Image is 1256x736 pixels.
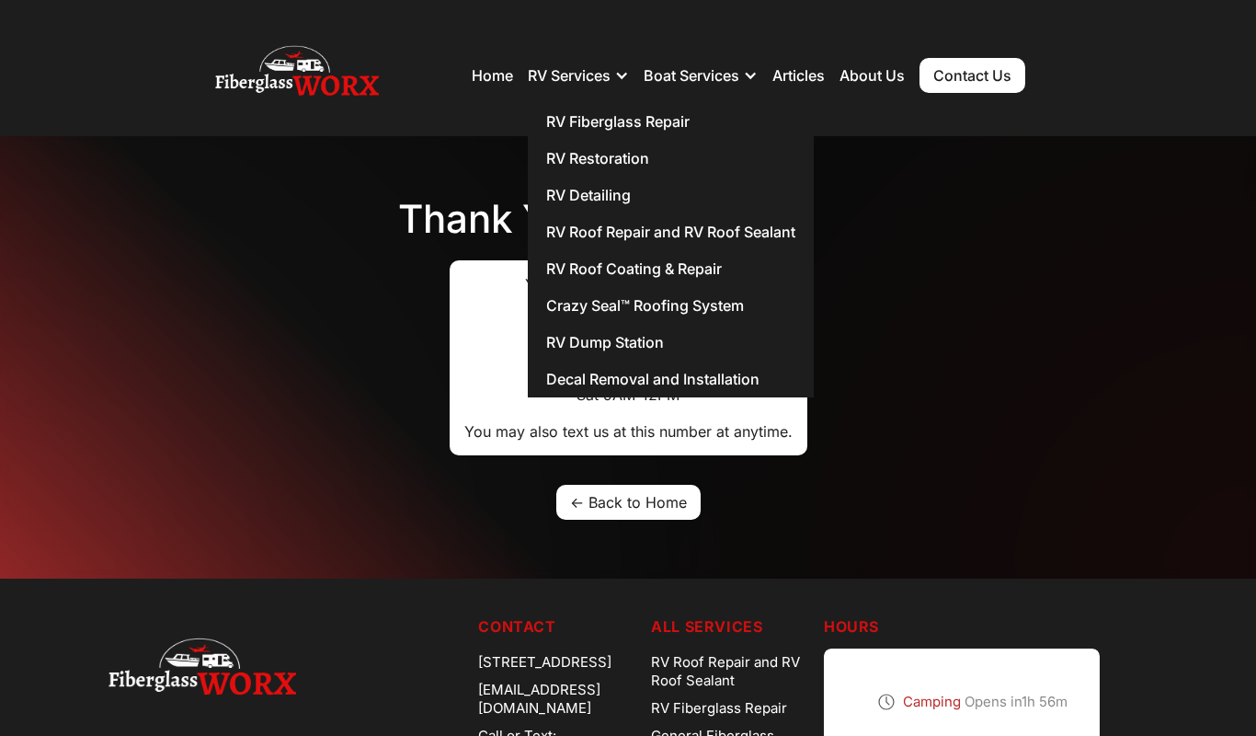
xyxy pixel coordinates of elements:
[556,485,701,520] a: <- Back to Home
[464,275,793,441] div: Your form has been received. Please expect a call from during business hours: M-F 9AM-5PM Sat 9AM...
[528,213,814,250] a: RV Roof Repair and RV Roof Sealant
[644,48,758,103] div: Boat Services
[472,66,513,85] a: Home
[215,39,379,112] img: Fiberglass WorX – RV Repair, RV Roof & RV Detailing
[398,195,858,244] h1: Thank you!
[919,58,1025,93] a: Contact Us
[528,324,814,361] a: RV Dump Station
[528,140,814,177] a: RV Restoration
[528,103,814,140] a: RV Fiberglass Repair
[644,66,739,85] div: Boat Services
[478,615,636,638] h5: Contact
[772,66,825,85] a: Articles
[528,177,814,213] a: RV Detailing
[839,66,905,85] a: About Us
[651,649,809,695] a: RV Roof Repair and RV Roof Sealant
[965,693,1068,710] span: Opens in
[528,48,629,103] div: RV Services
[528,287,814,324] a: Crazy Seal™ Roofing System
[651,615,809,638] h5: ALL SERVICES
[903,693,961,710] span: Camping
[824,615,1148,638] h5: Hours
[528,250,814,287] a: RV Roof Coating & Repair
[478,649,636,676] div: [STREET_ADDRESS]
[651,695,809,722] a: RV Fiberglass Repair
[528,361,814,397] a: Decal Removal and Installation
[528,103,814,397] nav: RV Services
[478,676,636,722] div: [EMAIL_ADDRESS][DOMAIN_NAME]
[528,66,611,85] div: RV Services
[1022,693,1068,710] time: 1h 56m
